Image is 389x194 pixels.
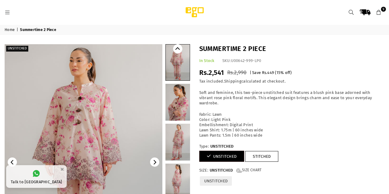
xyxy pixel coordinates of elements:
[275,70,292,75] span: ( % off)
[227,69,247,76] span: Rs.2,990
[245,151,278,162] a: STITCHED
[199,90,385,106] p: Soft and feminine, this two-piece unstitched suit features a blush pink base adorned with vibrant...
[199,44,385,54] h1: Summertime 2 Piece
[17,28,19,33] span: |
[252,70,261,75] span: Save
[6,46,28,52] label: Unstitched
[199,112,385,138] p: Fabric: Lawn Color: Light Pink Embellishment: Digital Print Lawn Shirt: 1.75m | 60 inches wide La...
[8,157,17,167] button: Previous
[2,10,13,14] a: Menu
[210,144,234,149] span: UNSTITCHED
[250,70,251,75] span: |
[173,44,182,53] button: Previous
[381,7,386,12] span: 9
[199,151,244,162] a: UNSTITCHED
[276,70,281,75] span: 15
[346,7,357,18] a: Search
[20,28,57,33] span: Summertime 2 Piece
[199,79,385,84] div: Tax included. calculated at checkout.
[262,70,274,75] span: Rs.449
[150,157,159,167] button: Next
[199,168,385,173] label: Size:
[199,176,233,186] label: UNSTITCHED
[224,79,241,84] a: Shipping
[6,165,67,188] a: Talk to [GEOGRAPHIC_DATA]
[199,68,224,77] span: Rs.2,541
[210,168,233,173] span: UNSTITCHED
[199,144,385,149] label: Type:
[236,168,261,173] a: Size Chart
[58,164,66,174] button: ×
[373,7,384,18] a: 9
[5,28,16,33] a: Home
[199,58,215,63] span: In Stock
[231,58,261,63] span: U00642-999-LP0
[222,58,261,64] div: SKU:
[169,6,221,18] img: Ego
